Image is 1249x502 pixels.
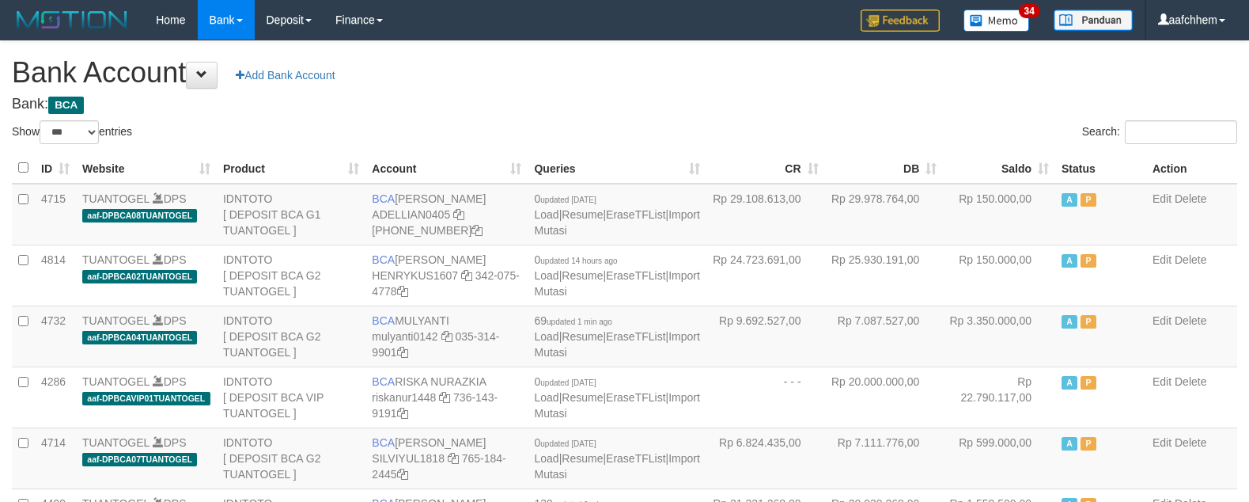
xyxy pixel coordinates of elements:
[606,208,665,221] a: EraseTFList
[534,192,596,205] span: 0
[1062,193,1077,207] span: Active
[453,208,464,221] a: Copy ADELLIAN0405 to clipboard
[534,330,558,343] a: Load
[372,391,436,404] a: riskanur1448
[365,184,528,245] td: [PERSON_NAME] [PHONE_NUMBER]
[12,8,132,32] img: MOTION_logo.png
[706,306,825,367] td: Rp 9.692.527,00
[372,269,458,282] a: HENRYKUS1607
[562,269,603,282] a: Resume
[534,192,699,237] span: | | |
[1055,153,1146,184] th: Status
[528,153,706,184] th: Queries: activate to sort column ascending
[706,153,825,184] th: CR: activate to sort column ascending
[365,428,528,489] td: [PERSON_NAME] 765-184-2445
[943,306,1055,367] td: Rp 3.350.000,00
[1062,376,1077,390] span: Active
[372,452,445,465] a: SILVIYUL1818
[562,330,603,343] a: Resume
[963,10,1030,32] img: Button%20Memo.svg
[1019,4,1040,18] span: 34
[825,306,944,367] td: Rp 7.087.527,00
[1152,436,1171,449] a: Edit
[217,245,365,306] td: IDNTOTO [ DEPOSIT BCA G2 TUANTOGEL ]
[35,367,76,428] td: 4286
[365,306,528,367] td: MULYANTI 035-314-9901
[943,184,1055,245] td: Rp 150.000,00
[217,184,365,245] td: IDNTOTO [ DEPOSIT BCA G1 TUANTOGEL ]
[706,245,825,306] td: Rp 24.723.691,00
[534,208,699,237] a: Import Mutasi
[397,407,408,420] a: Copy 7361439191 to clipboard
[82,453,197,466] span: aaf-DPBCA07TUANTOGEL
[606,330,665,343] a: EraseTFList
[397,285,408,298] a: Copy 3420754778 to clipboard
[1081,437,1096,451] span: Paused
[825,184,944,245] td: Rp 29.978.764,00
[1081,315,1096,329] span: Paused
[372,375,395,388] span: BCA
[606,391,665,404] a: EraseTFList
[534,375,699,420] span: | | |
[562,391,603,404] a: Resume
[82,375,150,388] a: TUANTOGEL
[943,367,1055,428] td: Rp 22.790.117,00
[448,452,459,465] a: Copy SILVIYUL1818 to clipboard
[534,391,699,420] a: Import Mutasi
[217,428,365,489] td: IDNTOTO [ DEPOSIT BCA G2 TUANTOGEL ]
[534,436,596,449] span: 0
[217,306,365,367] td: IDNTOTO [ DEPOSIT BCA G2 TUANTOGEL ]
[365,245,528,306] td: [PERSON_NAME] 342-075-4778
[1146,153,1237,184] th: Action
[397,468,408,481] a: Copy 7651842445 to clipboard
[372,253,395,266] span: BCA
[82,436,150,449] a: TUANTOGEL
[534,253,699,298] span: | | |
[534,269,558,282] a: Load
[461,269,472,282] a: Copy HENRYKUS1607 to clipboard
[217,367,365,428] td: IDNTOTO [ DEPOSIT BCA VIP TUANTOGEL ]
[534,253,617,266] span: 0
[534,208,558,221] a: Load
[606,269,665,282] a: EraseTFList
[706,428,825,489] td: Rp 6.824.435,00
[534,452,699,481] a: Import Mutasi
[562,208,603,221] a: Resume
[1175,192,1206,205] a: Delete
[562,452,603,465] a: Resume
[1152,192,1171,205] a: Edit
[12,57,1237,89] h1: Bank Account
[365,153,528,184] th: Account: activate to sort column ascending
[76,428,217,489] td: DPS
[943,428,1055,489] td: Rp 599.000,00
[534,391,558,404] a: Load
[372,208,450,221] a: ADELLIAN0405
[606,452,665,465] a: EraseTFList
[397,346,408,359] a: Copy 0353149901 to clipboard
[441,330,452,343] a: Copy mulyanti0142 to clipboard
[372,192,395,205] span: BCA
[540,378,596,387] span: updated [DATE]
[1081,193,1096,207] span: Paused
[534,452,558,465] a: Load
[372,330,437,343] a: mulyanti0142
[1081,376,1096,390] span: Paused
[1062,254,1077,268] span: Active
[439,391,450,404] a: Copy riskanur1448 to clipboard
[82,270,197,283] span: aaf-DPBCA02TUANTOGEL
[1082,120,1237,144] label: Search:
[1175,314,1206,327] a: Delete
[40,120,99,144] select: Showentries
[48,97,84,114] span: BCA
[1081,254,1096,268] span: Paused
[76,184,217,245] td: DPS
[943,153,1055,184] th: Saldo: activate to sort column ascending
[1152,375,1171,388] a: Edit
[825,245,944,306] td: Rp 25.930.191,00
[82,314,150,327] a: TUANTOGEL
[217,153,365,184] th: Product: activate to sort column ascending
[76,367,217,428] td: DPS
[35,428,76,489] td: 4714
[534,375,596,388] span: 0
[82,253,150,266] a: TUANTOGEL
